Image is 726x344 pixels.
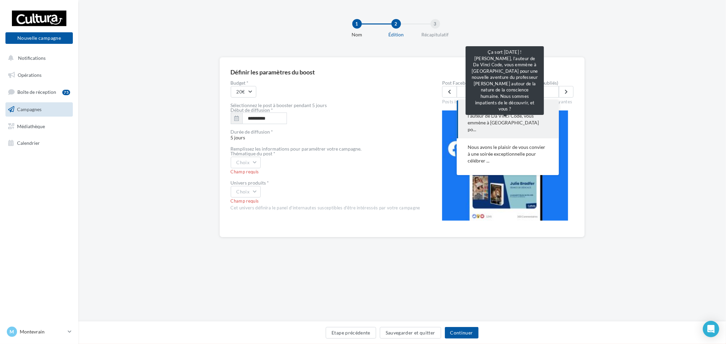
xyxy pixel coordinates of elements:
div: Posts issus de la page configurée pour des campagnes payantes [442,98,574,105]
div: 75 [62,90,70,95]
span: Médiathèque [17,123,45,129]
button: Nous avons le plaisir de vous convier à une soirée exceptionnelle pour célébrer ... [457,138,559,170]
span: Nous avons le plaisir de vous convier à une soirée exceptionnelle pour célébrer ... [468,144,548,164]
button: Continuer [445,327,479,339]
a: Calendrier [4,136,74,150]
button: 20€ [231,86,256,98]
span: Ça sort [DATE] ! [PERSON_NAME], l’auteur de Da Vinci Code, vous emmène à [GEOGRAPHIC_DATA] po... [468,106,548,133]
span: Boîte de réception [17,89,56,95]
span: M [10,328,14,335]
div: Univers produits * [231,180,420,185]
a: M Montevrain [5,325,73,338]
div: 1 [352,19,362,29]
span: 5 jours [231,130,420,140]
div: Ça sort [DATE] ! [PERSON_NAME], l’auteur de Da Vinci Code, vous emmène à [GEOGRAPHIC_DATA] pour u... [466,46,544,115]
div: Open Intercom Messenger [703,321,719,337]
div: Cet univers définira le panel d'internautes susceptibles d'être intéressés par votre campagne [231,205,420,211]
label: Post Facebook à booster (parmi les 10 derniers publiés) [442,81,574,85]
div: Durée de diffusion * [231,130,420,134]
p: Montevrain [20,328,65,335]
a: Campagnes [4,102,74,117]
button: Choix [231,186,261,197]
div: Nom [335,31,379,38]
a: Opérations [4,68,74,82]
span: Calendrier [17,140,40,146]
div: Définir les paramètres du boost [231,69,315,75]
a: Boîte de réception75 [4,85,74,99]
div: Édition [374,31,418,38]
button: Choix [231,157,261,168]
button: Notifications [4,51,71,65]
div: Remplissez les informations pour paramétrer votre campagne. [231,147,420,151]
div: Champ requis [231,198,420,204]
label: Budget * [231,81,420,85]
img: operation-preview [442,110,568,221]
span: Notifications [18,55,46,61]
div: Récapitulatif [414,31,457,38]
button: Sauvegarder et quitter [380,327,441,339]
button: Etape précédente [326,327,376,339]
span: Campagnes [17,106,42,112]
div: 3 [431,19,440,29]
div: Thématique du post * [231,151,420,156]
label: Début de diffusion * [231,108,273,113]
div: Champ requis [231,169,420,175]
div: Sélectionnez le post à booster pendant 5 jours [231,103,420,108]
button: Nouvelle campagne [5,32,73,44]
div: 2 [391,19,401,29]
span: Opérations [18,72,42,78]
a: Médiathèque [4,119,74,134]
button: Ça sort [DATE] ! [PERSON_NAME], l’auteur de Da Vinci Code, vous emmène à [GEOGRAPHIC_DATA] po... [457,100,559,138]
